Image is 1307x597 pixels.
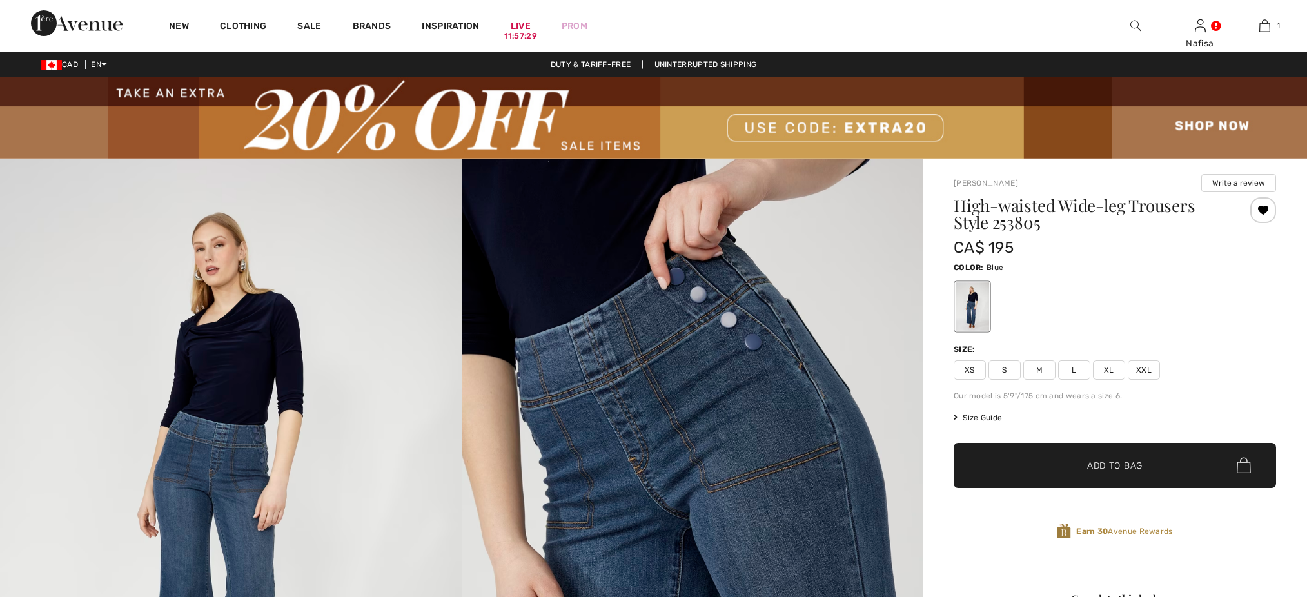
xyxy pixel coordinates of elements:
[1224,500,1294,533] iframe: Opens a widget where you can find more information
[91,60,107,69] span: EN
[954,412,1002,424] span: Size Guide
[954,197,1223,231] h1: High-waisted Wide-leg Trousers Style 253805
[954,263,984,272] span: Color:
[1233,18,1296,34] a: 1
[169,21,189,34] a: New
[1076,525,1172,537] span: Avenue Rewards
[220,21,266,34] a: Clothing
[1023,360,1056,380] span: M
[1237,457,1251,474] img: Bag.svg
[1168,37,1232,50] div: Nafisa
[1195,19,1206,32] a: Sign In
[954,179,1018,188] a: [PERSON_NAME]
[41,60,62,70] img: Canadian Dollar
[1130,18,1141,34] img: search the website
[504,30,537,43] div: 11:57:29
[562,19,587,33] a: Prom
[1093,360,1125,380] span: XL
[1087,458,1143,472] span: Add to Bag
[422,21,479,34] span: Inspiration
[1195,18,1206,34] img: My Info
[954,360,986,380] span: XS
[1076,527,1108,536] strong: Earn 30
[954,344,978,355] div: Size:
[1058,360,1090,380] span: L
[297,21,321,34] a: Sale
[1128,360,1160,380] span: XXL
[511,19,531,33] a: Live11:57:29
[1057,523,1071,540] img: Avenue Rewards
[31,10,123,36] img: 1ère Avenue
[1201,174,1276,192] button: Write a review
[353,21,391,34] a: Brands
[987,263,1003,272] span: Blue
[956,282,989,331] div: Blue
[988,360,1021,380] span: S
[41,60,83,69] span: CAD
[954,443,1276,488] button: Add to Bag
[1277,20,1280,32] span: 1
[954,239,1014,257] span: CA$ 195
[954,390,1276,402] div: Our model is 5'9"/175 cm and wears a size 6.
[1259,18,1270,34] img: My Bag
